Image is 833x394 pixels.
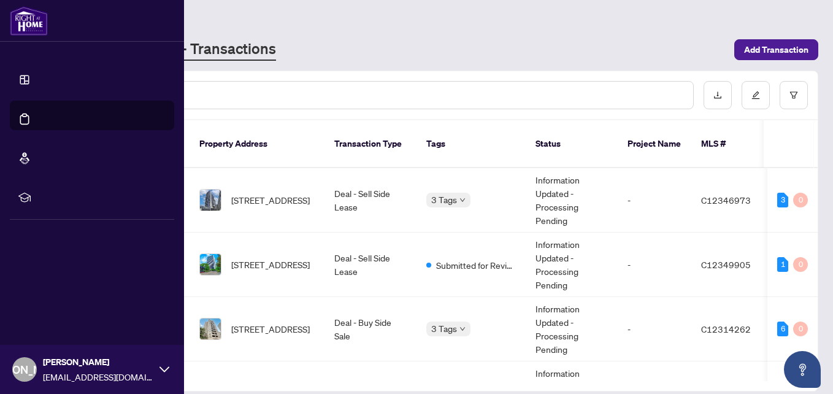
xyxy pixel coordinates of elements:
td: Information Updated - Processing Pending [526,168,618,233]
span: C12349905 [701,259,751,270]
img: logo [10,6,48,36]
span: 3 Tags [431,322,457,336]
th: Project Name [618,120,691,168]
span: C12314262 [701,323,751,334]
div: 0 [793,257,808,272]
div: 0 [793,193,808,207]
span: [PERSON_NAME] [43,355,153,369]
span: download [713,91,722,99]
span: Add Transaction [744,40,808,60]
span: [STREET_ADDRESS] [231,322,310,336]
td: Information Updated - Processing Pending [526,233,618,297]
div: 0 [793,322,808,336]
td: Deal - Sell Side Lease [324,168,416,233]
td: Deal - Sell Side Lease [324,233,416,297]
div: 1 [777,257,788,272]
div: 6 [777,322,788,336]
button: filter [780,81,808,109]
button: edit [742,81,770,109]
td: - [618,168,691,233]
td: Information Updated - Processing Pending [526,297,618,361]
span: C12346973 [701,195,751,206]
img: thumbnail-img [200,319,221,339]
img: thumbnail-img [200,254,221,275]
span: [STREET_ADDRESS] [231,258,310,271]
span: [EMAIL_ADDRESS][DOMAIN_NAME] [43,370,153,384]
div: 3 [777,193,788,207]
button: download [704,81,732,109]
span: [STREET_ADDRESS] [231,193,310,207]
img: thumbnail-img [200,190,221,211]
span: Submitted for Review [436,258,516,272]
button: Add Transaction [734,39,818,60]
span: 3 Tags [431,193,457,207]
th: Tags [416,120,526,168]
th: Property Address [190,120,324,168]
td: - [618,297,691,361]
th: Status [526,120,618,168]
span: down [459,197,466,203]
td: Deal - Buy Side Sale [324,297,416,361]
button: Open asap [784,351,821,388]
th: Transaction Type [324,120,416,168]
span: down [459,326,466,332]
th: MLS # [691,120,765,168]
span: filter [789,91,798,99]
td: - [618,233,691,297]
span: edit [751,91,760,99]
